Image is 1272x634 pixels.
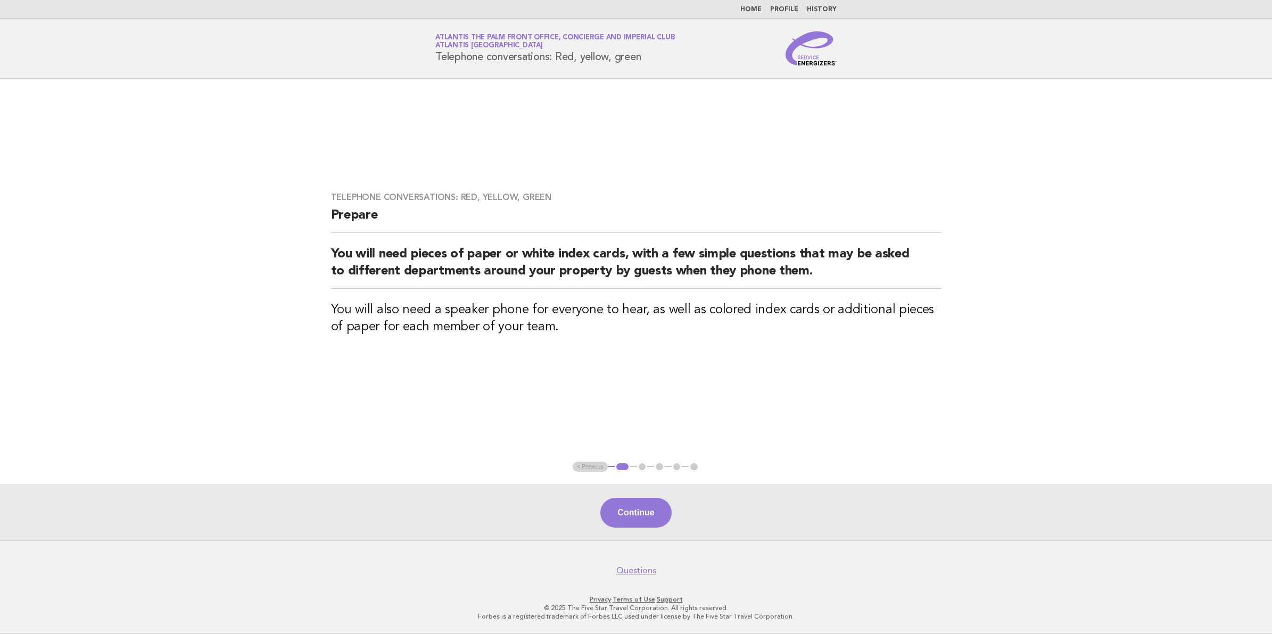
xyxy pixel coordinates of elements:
h1: Telephone conversations: Red, yellow, green [435,35,675,62]
h3: Telephone conversations: Red, yellow, green [331,192,941,203]
a: Support [657,596,683,603]
a: Terms of Use [613,596,655,603]
button: Continue [600,498,671,528]
p: Forbes is a registered trademark of Forbes LLC used under license by The Five Star Travel Corpora... [310,612,962,621]
p: · · [310,595,962,604]
img: Service Energizers [786,31,837,65]
a: Privacy [590,596,611,603]
a: Home [740,6,762,13]
h2: You will need pieces of paper or white index cards, with a few simple questions that may be asked... [331,246,941,289]
a: History [807,6,837,13]
p: © 2025 The Five Star Travel Corporation. All rights reserved. [310,604,962,612]
span: Atlantis [GEOGRAPHIC_DATA] [435,43,543,49]
h2: Prepare [331,207,941,233]
button: 1 [615,462,630,472]
a: Atlantis The Palm Front Office, Concierge and Imperial ClubAtlantis [GEOGRAPHIC_DATA] [435,34,675,49]
a: Questions [616,565,656,576]
h3: You will also need a speaker phone for everyone to hear, as well as colored index cards or additi... [331,302,941,336]
a: Profile [770,6,798,13]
